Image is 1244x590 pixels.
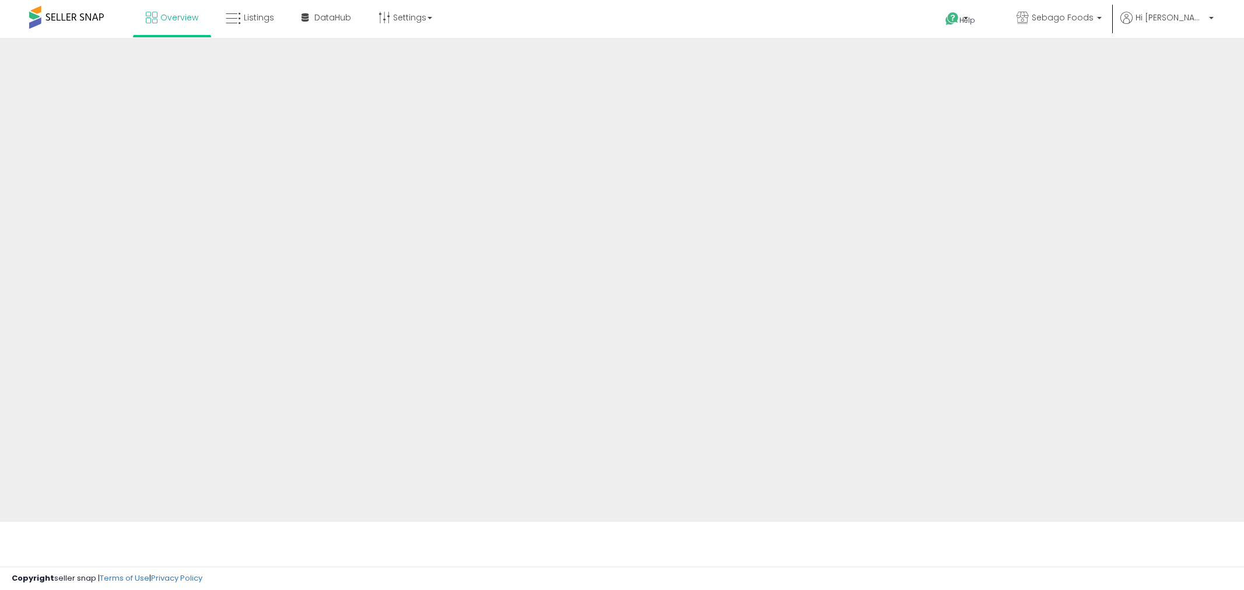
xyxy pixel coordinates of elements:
a: Hi [PERSON_NAME] [1120,12,1214,38]
span: DataHub [314,12,351,23]
span: Hi [PERSON_NAME] [1136,12,1206,23]
i: Get Help [945,12,959,26]
span: Listings [244,12,274,23]
a: Help [936,3,998,38]
span: Overview [160,12,198,23]
span: Help [959,15,975,25]
span: Sebago Foods [1032,12,1094,23]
